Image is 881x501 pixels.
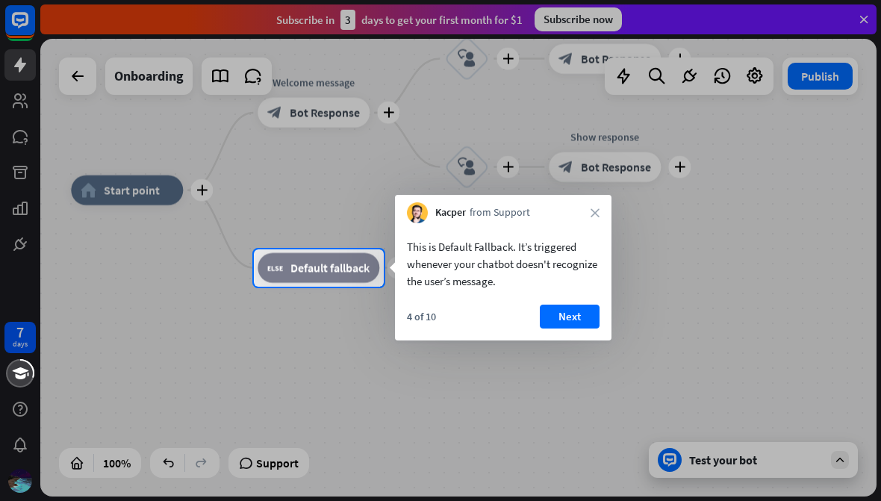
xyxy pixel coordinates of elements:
[407,238,600,290] div: This is Default Fallback. It’s triggered whenever your chatbot doesn't recognize the user’s message.
[435,205,466,220] span: Kacper
[267,261,283,276] i: block_fallback
[540,305,600,329] button: Next
[591,208,600,217] i: close
[290,261,370,276] span: Default fallback
[470,205,530,220] span: from Support
[407,310,436,323] div: 4 of 10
